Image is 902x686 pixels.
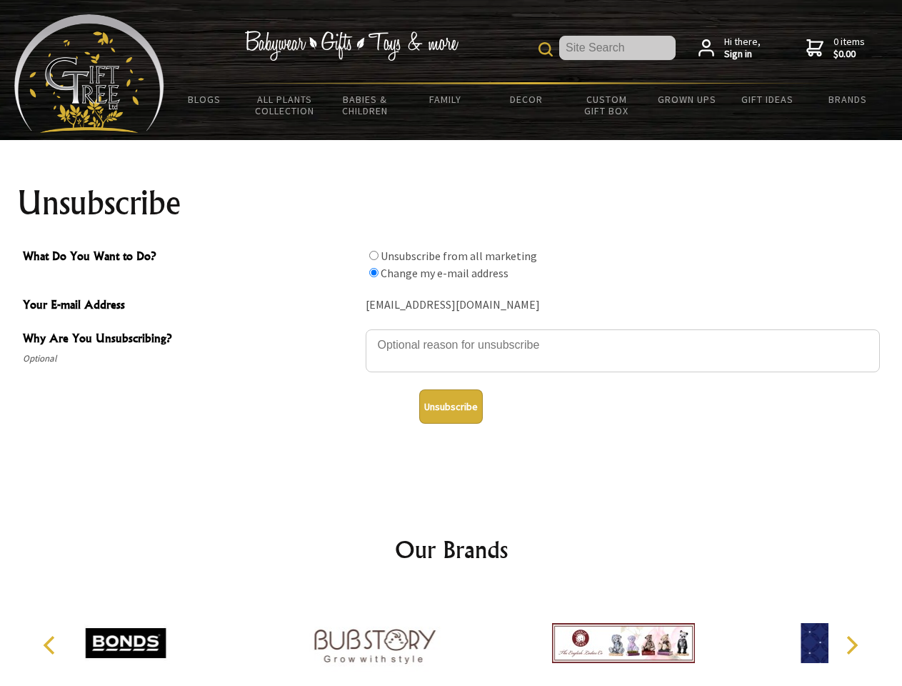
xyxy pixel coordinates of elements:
span: Your E-mail Address [23,296,359,317]
a: Gift Ideas [727,84,808,114]
textarea: Why Are You Unsubscribing? [366,329,880,372]
button: Next [836,630,867,661]
a: Family [406,84,486,114]
span: 0 items [833,35,865,61]
span: What Do You Want to Do? [23,247,359,268]
span: Why Are You Unsubscribing? [23,329,359,350]
div: [EMAIL_ADDRESS][DOMAIN_NAME] [366,294,880,317]
strong: $0.00 [833,48,865,61]
label: Change my e-mail address [381,266,508,280]
a: Hi there,Sign in [698,36,761,61]
a: Babies & Children [325,84,406,126]
h1: Unsubscribe [17,186,886,220]
a: Grown Ups [646,84,727,114]
h2: Our Brands [29,532,874,567]
a: BLOGS [164,84,245,114]
a: 0 items$0.00 [806,36,865,61]
a: Custom Gift Box [566,84,647,126]
span: Optional [23,350,359,367]
a: All Plants Collection [245,84,326,126]
img: product search [538,42,553,56]
input: Site Search [559,36,676,60]
img: Babywear - Gifts - Toys & more [244,31,458,61]
input: What Do You Want to Do? [369,251,379,260]
input: What Do You Want to Do? [369,268,379,277]
span: Hi there, [724,36,761,61]
img: Babyware - Gifts - Toys and more... [14,14,164,133]
button: Previous [36,630,67,661]
a: Decor [486,84,566,114]
label: Unsubscribe from all marketing [381,249,537,263]
strong: Sign in [724,48,761,61]
a: Brands [808,84,888,114]
button: Unsubscribe [419,389,483,424]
